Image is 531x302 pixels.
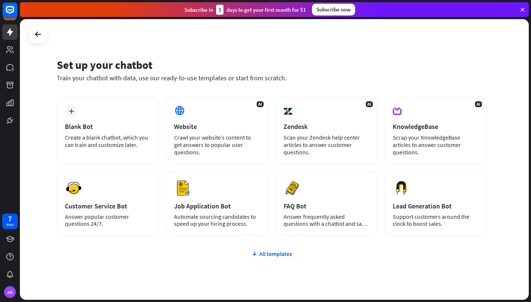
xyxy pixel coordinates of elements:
div: 3 [216,5,223,15]
div: days [6,222,14,227]
div: Subscribe now [312,4,355,15]
div: 7 [8,215,12,222]
div: AB [4,286,16,298]
a: 7 days [2,214,18,229]
div: Subscribe in days to get your first month for $1 [184,5,306,15]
